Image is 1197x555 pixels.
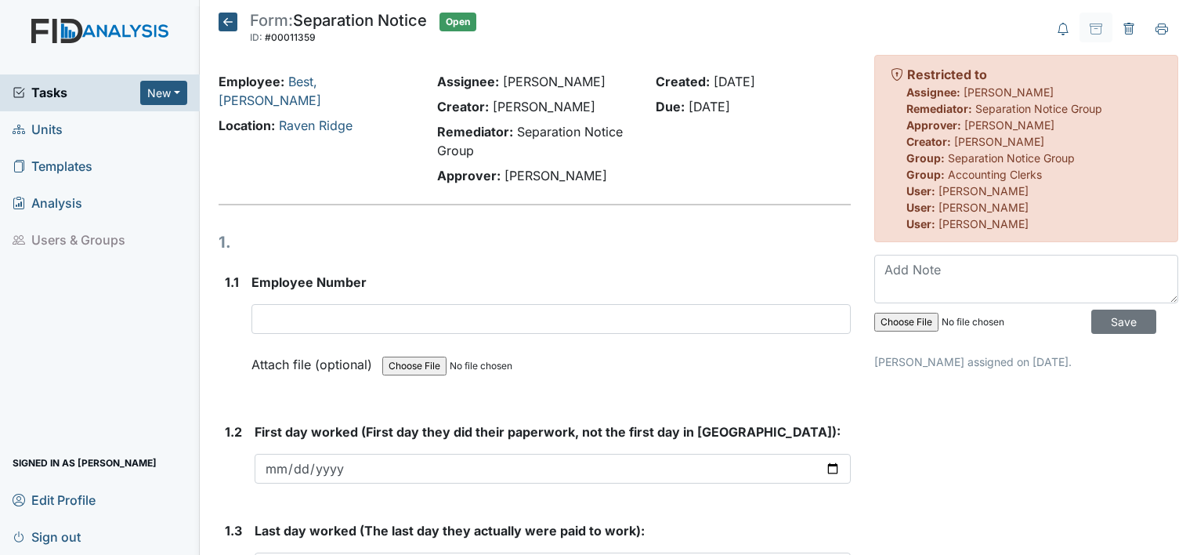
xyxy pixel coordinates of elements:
span: #00011359 [265,31,316,43]
span: Employee Number [251,274,367,290]
span: Analysis [13,191,82,216]
span: Accounting Clerks [948,168,1042,181]
strong: Assignee: [906,85,960,99]
label: 1.2 [225,423,242,441]
span: [DATE] [714,74,755,89]
span: Open [439,13,476,31]
span: [PERSON_NAME] [493,99,595,114]
p: [PERSON_NAME] assigned on [DATE]. [874,354,1178,370]
strong: Group: [906,168,945,181]
span: Sign out [13,524,81,549]
span: Separation Notice Group [975,102,1102,115]
div: Separation Notice [250,13,427,47]
label: 1.1 [225,273,239,292]
span: Signed in as [PERSON_NAME] [13,451,157,475]
span: [PERSON_NAME] [938,201,1029,214]
strong: User: [906,184,935,198]
strong: Due: [656,99,685,114]
strong: Location: [219,118,275,133]
span: Form: [250,11,293,30]
span: [PERSON_NAME] [504,168,607,183]
strong: Restricted to [907,67,987,82]
label: Attach file (optional) [251,346,378,374]
span: ID: [250,31,262,43]
strong: User: [906,201,935,214]
strong: Approver: [906,118,961,132]
strong: Creator: [437,99,489,114]
strong: Group: [906,151,945,165]
span: [PERSON_NAME] [938,217,1029,230]
h1: 1. [219,230,851,254]
input: Save [1091,310,1156,334]
span: [PERSON_NAME] [964,85,1054,99]
strong: Creator: [906,135,951,148]
span: Units [13,118,63,142]
strong: Assignee: [437,74,499,89]
span: Separation Notice Group [948,151,1075,165]
span: [PERSON_NAME] [938,184,1029,198]
strong: Remediator: [437,124,513,140]
span: [DATE] [689,99,730,114]
span: [PERSON_NAME] [954,135,1044,148]
strong: User: [906,217,935,230]
span: Separation Notice Group [437,124,623,158]
strong: Employee: [219,74,284,89]
span: First day worked (First day they did their paperwork, not the first day in [GEOGRAPHIC_DATA]): [255,424,841,440]
span: Templates [13,154,92,179]
button: New [140,81,187,105]
span: [PERSON_NAME] [964,118,1054,132]
label: 1.3 [225,521,242,540]
strong: Approver: [437,168,501,183]
span: Last day worked (The last day they actually were paid to work): [255,523,645,539]
strong: Remediator: [906,102,972,115]
span: [PERSON_NAME] [503,74,606,89]
a: Raven Ridge [279,118,353,133]
a: Tasks [13,83,140,102]
strong: Created: [656,74,710,89]
span: Edit Profile [13,488,96,512]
